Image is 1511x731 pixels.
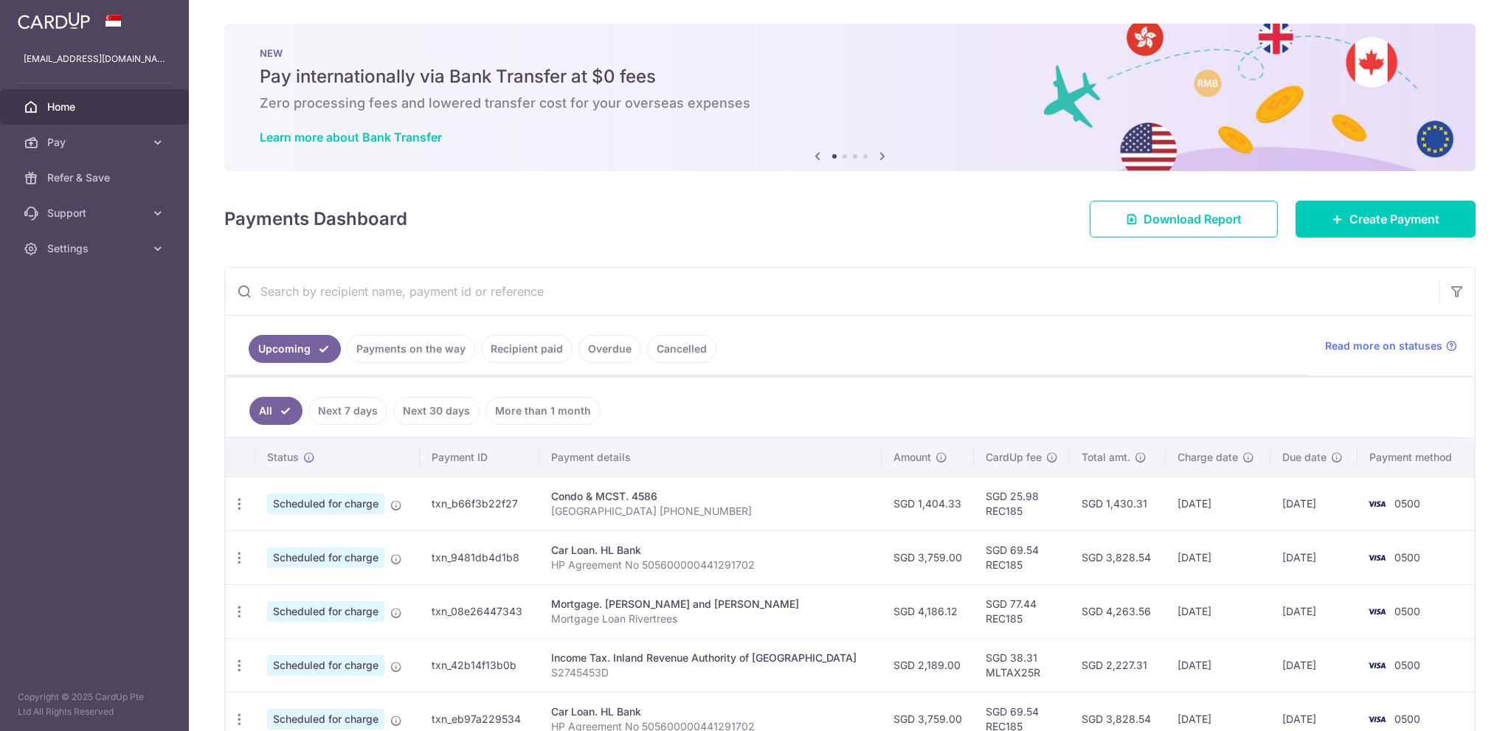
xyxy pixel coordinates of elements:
[224,206,407,232] h4: Payments Dashboard
[1178,450,1238,465] span: Charge date
[1325,339,1457,353] a: Read more on statuses
[1070,638,1166,692] td: SGD 2,227.31
[986,450,1042,465] span: CardUp fee
[267,493,384,514] span: Scheduled for charge
[551,558,869,572] p: HP Agreement No 505600000441291702
[1166,477,1270,530] td: [DATE]
[1090,201,1278,238] a: Download Report
[1070,530,1166,584] td: SGD 3,828.54
[1296,201,1476,238] a: Create Payment
[1349,210,1439,228] span: Create Payment
[249,335,341,363] a: Upcoming
[1358,438,1474,477] th: Payment method
[1394,713,1420,725] span: 0500
[47,135,145,150] span: Pay
[485,397,601,425] a: More than 1 month
[393,397,480,425] a: Next 30 days
[578,335,641,363] a: Overdue
[267,547,384,568] span: Scheduled for charge
[420,477,539,530] td: txn_b66f3b22f27
[47,100,145,114] span: Home
[347,335,475,363] a: Payments on the way
[974,530,1070,584] td: SGD 69.54 REC185
[249,397,302,425] a: All
[551,665,869,680] p: S2745453D
[882,584,974,638] td: SGD 4,186.12
[267,601,384,622] span: Scheduled for charge
[551,543,869,558] div: Car Loan. HL Bank
[224,24,1476,171] img: Bank transfer banner
[893,450,931,465] span: Amount
[308,397,387,425] a: Next 7 days
[1362,656,1391,674] img: Bank Card
[1166,530,1270,584] td: [DATE]
[1394,659,1420,671] span: 0500
[225,268,1439,315] input: Search by recipient name, payment id or reference
[260,47,1440,59] p: NEW
[974,584,1070,638] td: SGD 77.44 REC185
[260,130,442,145] a: Learn more about Bank Transfer
[1362,495,1391,513] img: Bank Card
[551,504,869,519] p: [GEOGRAPHIC_DATA] [PHONE_NUMBER]
[1325,339,1442,353] span: Read more on statuses
[1082,450,1130,465] span: Total amt.
[1394,605,1420,617] span: 0500
[974,477,1070,530] td: SGD 25.98 REC185
[18,12,90,30] img: CardUp
[267,709,384,730] span: Scheduled for charge
[1270,638,1358,692] td: [DATE]
[882,530,974,584] td: SGD 3,759.00
[47,206,145,221] span: Support
[420,438,539,477] th: Payment ID
[1394,551,1420,564] span: 0500
[47,170,145,185] span: Refer & Save
[420,530,539,584] td: txn_9481db4d1b8
[47,241,145,256] span: Settings
[24,52,165,66] p: [EMAIL_ADDRESS][DOMAIN_NAME]
[260,65,1440,89] h5: Pay internationally via Bank Transfer at $0 fees
[267,655,384,676] span: Scheduled for charge
[420,638,539,692] td: txn_42b14f13b0b
[1166,638,1270,692] td: [DATE]
[1362,710,1391,728] img: Bank Card
[481,335,573,363] a: Recipient paid
[551,489,869,504] div: Condo & MCST. 4586
[1282,450,1327,465] span: Due date
[974,638,1070,692] td: SGD 38.31 MLTAX25R
[267,450,299,465] span: Status
[1394,497,1420,510] span: 0500
[260,94,1440,112] h6: Zero processing fees and lowered transfer cost for your overseas expenses
[1270,584,1358,638] td: [DATE]
[551,704,869,719] div: Car Loan. HL Bank
[647,335,716,363] a: Cancelled
[1070,477,1166,530] td: SGD 1,430.31
[1362,549,1391,567] img: Bank Card
[551,612,869,626] p: Mortgage Loan Rivertrees
[1144,210,1242,228] span: Download Report
[1270,477,1358,530] td: [DATE]
[1166,584,1270,638] td: [DATE]
[1070,584,1166,638] td: SGD 4,263.56
[882,638,974,692] td: SGD 2,189.00
[539,438,881,477] th: Payment details
[1270,530,1358,584] td: [DATE]
[551,651,869,665] div: Income Tax. Inland Revenue Authority of [GEOGRAPHIC_DATA]
[420,584,539,638] td: txn_08e26447343
[551,597,869,612] div: Mortgage. [PERSON_NAME] and [PERSON_NAME]
[882,477,974,530] td: SGD 1,404.33
[1362,603,1391,620] img: Bank Card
